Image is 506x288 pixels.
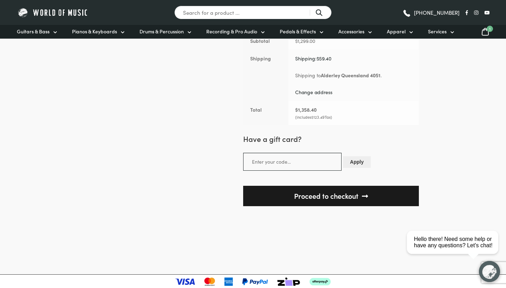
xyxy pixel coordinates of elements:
[243,134,419,144] h4: Have a gift card?
[317,55,331,62] bdi: 59.40
[311,114,325,120] span: 123.49
[72,28,117,35] span: Pianos & Keyboards
[17,7,89,18] img: World of Music
[343,156,371,168] button: Apply
[402,7,460,18] a: [PHONE_NUMBER]
[317,55,319,62] span: $
[280,28,316,35] span: Pedals & Effects
[295,114,412,120] small: (includes Tax)
[295,37,298,44] span: $
[243,50,288,101] th: Shipping
[404,211,506,288] iframe: Chat with our support team
[295,71,412,79] p: Shipping to .
[338,28,364,35] span: Accessories
[243,101,288,125] th: Total
[428,28,447,35] span: Services
[17,28,50,35] span: Guitars & Bass
[175,277,330,286] img: payment-logos-updated
[243,153,342,170] input: Enter your code…
[295,106,317,113] bdi: 1,358.40
[321,72,381,79] strong: Alderley Queensland 4051
[243,178,419,184] iframe: PayPal Message 2
[311,114,313,120] span: $
[487,26,493,32] span: 1
[140,28,184,35] span: Drums & Percussion
[414,10,460,15] span: [PHONE_NUMBER]
[295,37,315,44] bdi: 1,299.00
[243,186,419,207] a: Proceed to checkout
[387,28,406,35] span: Apparel
[206,28,257,35] span: Recording & Pro Audio
[174,6,332,19] input: Search for a product ...
[295,55,331,62] label: Shipping:
[295,106,298,113] span: $
[295,89,332,96] a: Change address
[243,32,288,50] th: Subtotal
[243,213,419,233] iframe: PayPal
